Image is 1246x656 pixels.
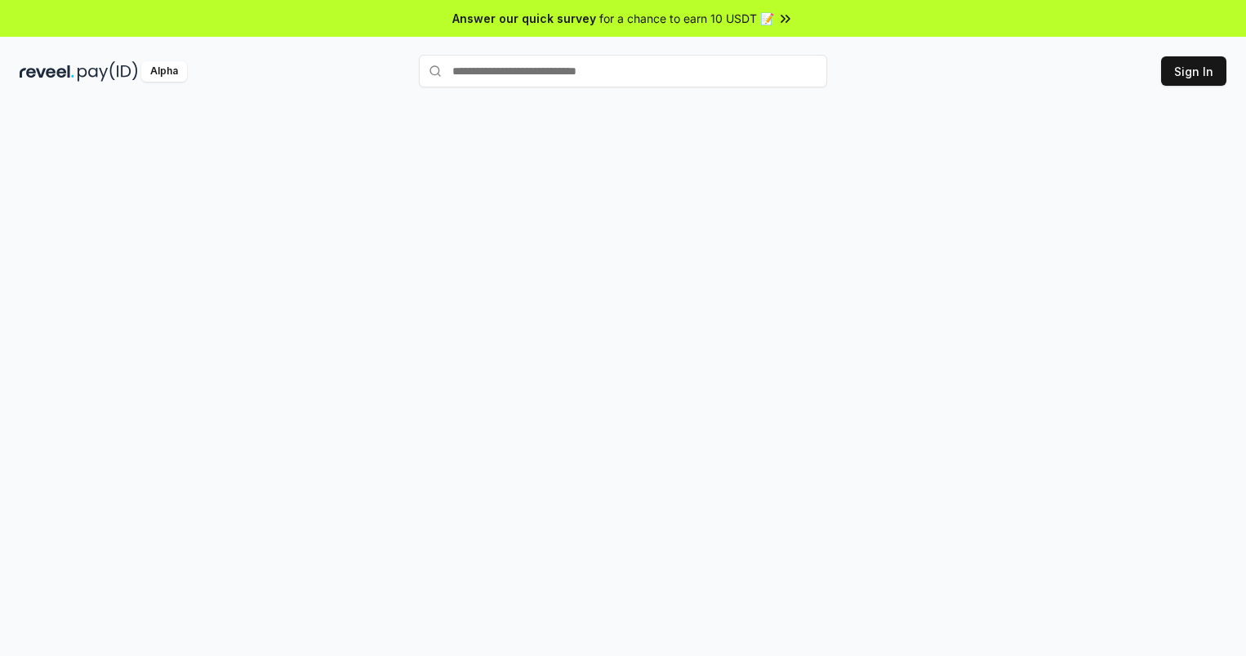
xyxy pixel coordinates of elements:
button: Sign In [1161,56,1226,86]
span: for a chance to earn 10 USDT 📝 [599,10,774,27]
img: reveel_dark [20,61,74,82]
span: Answer our quick survey [452,10,596,27]
div: Alpha [141,61,187,82]
img: pay_id [78,61,138,82]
